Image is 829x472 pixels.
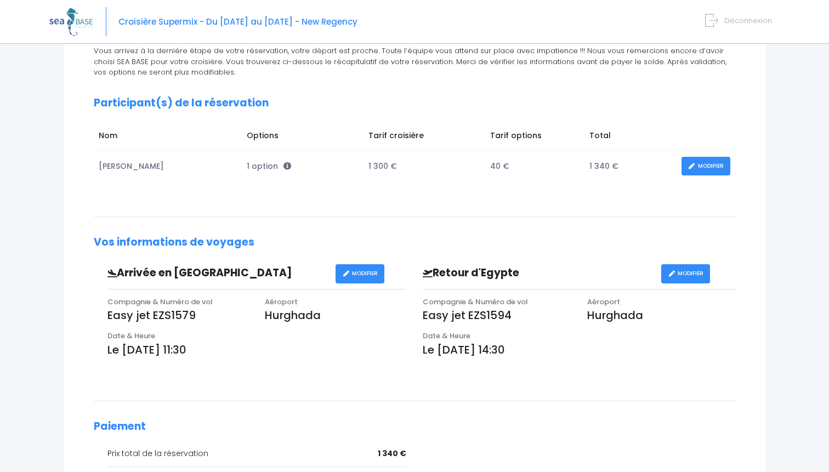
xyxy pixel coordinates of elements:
h2: Vos informations de voyages [94,236,736,249]
span: 1 340 € [378,448,406,459]
span: Compagnie & Numéro de vol [107,297,213,307]
span: Compagnie & Numéro de vol [423,297,528,307]
a: MODIFIER [682,157,730,176]
p: Le [DATE] 14:30 [423,342,736,358]
span: Aéroport [587,297,620,307]
td: Tarif options [485,124,584,151]
p: Le [DATE] 11:30 [107,342,407,358]
h2: Paiement [94,420,736,433]
td: Total [584,124,676,151]
span: 1 option [247,161,291,172]
td: [PERSON_NAME] [94,151,242,181]
td: 1 300 € [363,151,485,181]
p: Easy jet EZS1579 [107,307,249,323]
span: Vous arrivez à la dernière étape de votre réservation, votre départ est proche. Toute l’équipe vo... [94,46,726,77]
span: Déconnexion [724,15,772,26]
h3: Retour d'Egypte [414,267,661,280]
td: Nom [94,124,242,151]
p: Easy jet EZS1594 [423,307,571,323]
p: Hurghada [587,307,735,323]
div: Prix total de la réservation [107,448,407,459]
a: MODIFIER [336,264,384,283]
td: Tarif croisière [363,124,485,151]
h3: Arrivée en [GEOGRAPHIC_DATA] [99,267,336,280]
span: Date & Heure [107,331,155,341]
h2: Participant(s) de la réservation [94,97,736,110]
td: Options [242,124,363,151]
td: 40 € [485,151,584,181]
span: Croisière Supermix - Du [DATE] au [DATE] - New Regency [118,16,357,27]
td: 1 340 € [584,151,676,181]
a: MODIFIER [661,264,710,283]
p: Hurghada [265,307,406,323]
span: Aéroport [265,297,298,307]
span: Date & Heure [423,331,470,341]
